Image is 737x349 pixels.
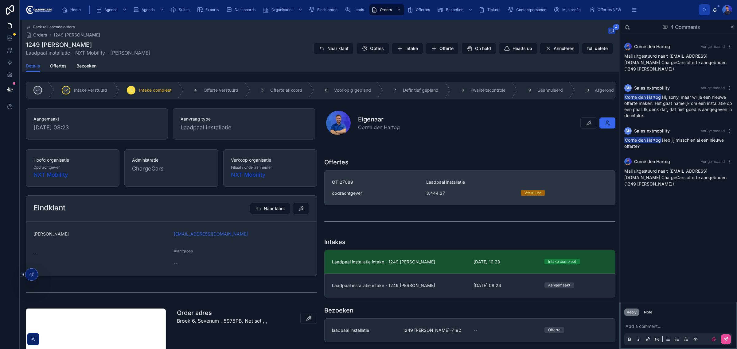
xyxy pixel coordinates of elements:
[524,190,541,196] div: Verstuurd
[325,274,615,297] a: Laadpaal installatie intake - 1249 [PERSON_NAME][DATE] 08:24Aangemaakt
[94,4,130,15] a: Agenda
[634,128,670,134] span: Sales nxtmobility
[231,157,309,163] span: Verkoop organisatie
[26,40,150,49] h1: 1249 [PERSON_NAME]
[76,63,96,69] span: Bezoeken
[474,282,537,289] span: [DATE] 08:24
[25,5,52,15] img: App logo
[104,7,118,12] span: Agenda
[179,7,189,12] span: Suites
[325,250,615,274] a: Laadpaal installatie intake - 1249 [PERSON_NAME][DATE] 10:29Intake compleet
[487,7,500,12] span: Tickets
[332,190,362,196] span: opdrachtgever
[26,49,150,56] span: Laadpaal installatie - NXT Mobility - [PERSON_NAME]
[634,44,670,50] span: Corné den Hartog
[195,4,223,15] a: Exports
[53,32,100,38] span: 1249 [PERSON_NAME]
[50,60,67,73] a: Offertes
[231,165,272,170] span: Filiaal / onderaannemer
[174,249,193,253] span: Klantgroep
[475,45,491,52] span: On hold
[317,7,337,12] span: Eindklanten
[516,7,546,12] span: Contactpersonen
[701,128,725,133] span: Vorige maand
[598,7,621,12] span: Offertes NEW
[270,87,302,93] span: Offerte akkoord
[327,45,349,52] span: Naar klant
[554,45,574,52] span: Annuleren
[446,7,463,12] span: Bezoeken
[582,43,613,54] button: full delete
[325,171,615,205] a: QT_27089Laadpaal installatieopdrachtgever3.444,27Verstuurd
[132,157,210,163] span: Administratie
[168,4,194,15] a: Suites
[474,327,477,333] span: --
[641,309,655,316] button: Note
[33,123,160,132] span: [DATE] 08:23
[356,43,389,54] button: Opties
[701,159,725,164] span: Vorige maand
[57,3,699,17] div: scrollable content
[204,87,238,93] span: Offerte verstuurd
[26,25,75,29] a: Back to Lopende orders
[701,44,725,49] span: Vorige maand
[506,4,551,15] a: Contactpersonen
[325,319,615,342] a: laadpaal installatie1249 [PERSON_NAME]-7192--Offerte
[548,259,576,264] div: Intake compleet
[235,7,255,12] span: Dashboards
[224,4,260,15] a: Dashboards
[634,159,670,165] span: Corné den Hartog
[701,86,725,90] span: Vorige maand
[264,205,285,212] span: Naar klant
[60,4,85,15] a: Home
[332,327,369,333] span: laadpaal installatie
[231,171,265,179] a: NXT Mobility
[405,45,418,52] span: Intake
[174,231,248,237] a: [EMAIL_ADDRESS][DOMAIN_NAME]
[142,7,155,12] span: Agenda
[624,53,732,72] p: Mail uitgestuurd naar: [EMAIL_ADDRESS][DOMAIN_NAME] ChargeCars offerte aangeboden (1249 [PERSON_N...
[174,260,177,267] span: --
[358,124,400,131] span: Corné den Hartog
[177,309,267,317] h1: Order adres
[324,158,349,167] h1: Offertes
[585,88,589,93] span: 10
[261,88,263,93] span: 5
[358,115,400,124] h1: Eigenaar
[332,282,466,289] span: Laadpaal installatie intake - 1249 [PERSON_NAME]
[624,137,724,149] span: Heb jij misschien al een nieuwe offerte?
[205,7,219,12] span: Exports
[624,94,732,118] span: Hi, sorry, maar wil je een nieuwe offerte maken. Het gaat namelijk om een installatie op een paal...
[370,45,384,52] span: Opties
[435,4,476,15] a: Bezoeken
[33,171,68,179] a: NXT Mobility
[33,116,160,122] span: Aangemaakt
[181,116,307,122] span: Aanvraag type
[26,60,40,72] a: Details
[261,4,306,15] a: Organisaties
[626,86,631,90] span: Sn
[624,168,732,187] p: Mail uitgestuurd naar: [EMAIL_ADDRESS][DOMAIN_NAME] ChargeCars offerte aangeboden (1249 [PERSON_N...
[177,317,267,324] p: Broek 6, Sevenum , 5975PB, Not set , ,
[634,85,670,91] span: Sales nxtmobility
[537,87,563,93] span: Geannuleerd
[33,231,169,237] span: [PERSON_NAME]
[477,4,505,15] a: Tickets
[353,7,364,12] span: Leads
[513,45,532,52] span: Heads up
[540,43,579,54] button: Annuleren
[462,88,464,93] span: 8
[403,87,439,93] span: Definitief gepland
[33,251,37,257] span: --
[334,87,371,93] span: Voorlopig gepland
[426,43,459,54] button: Offerte
[416,7,430,12] span: Offertes
[439,45,454,52] span: Offerte
[613,24,620,30] span: 4
[461,43,496,54] button: On hold
[139,87,172,93] span: Intake compleet
[608,28,615,35] button: 4
[403,327,466,333] span: 1249 [PERSON_NAME]-7192
[528,88,531,93] span: 9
